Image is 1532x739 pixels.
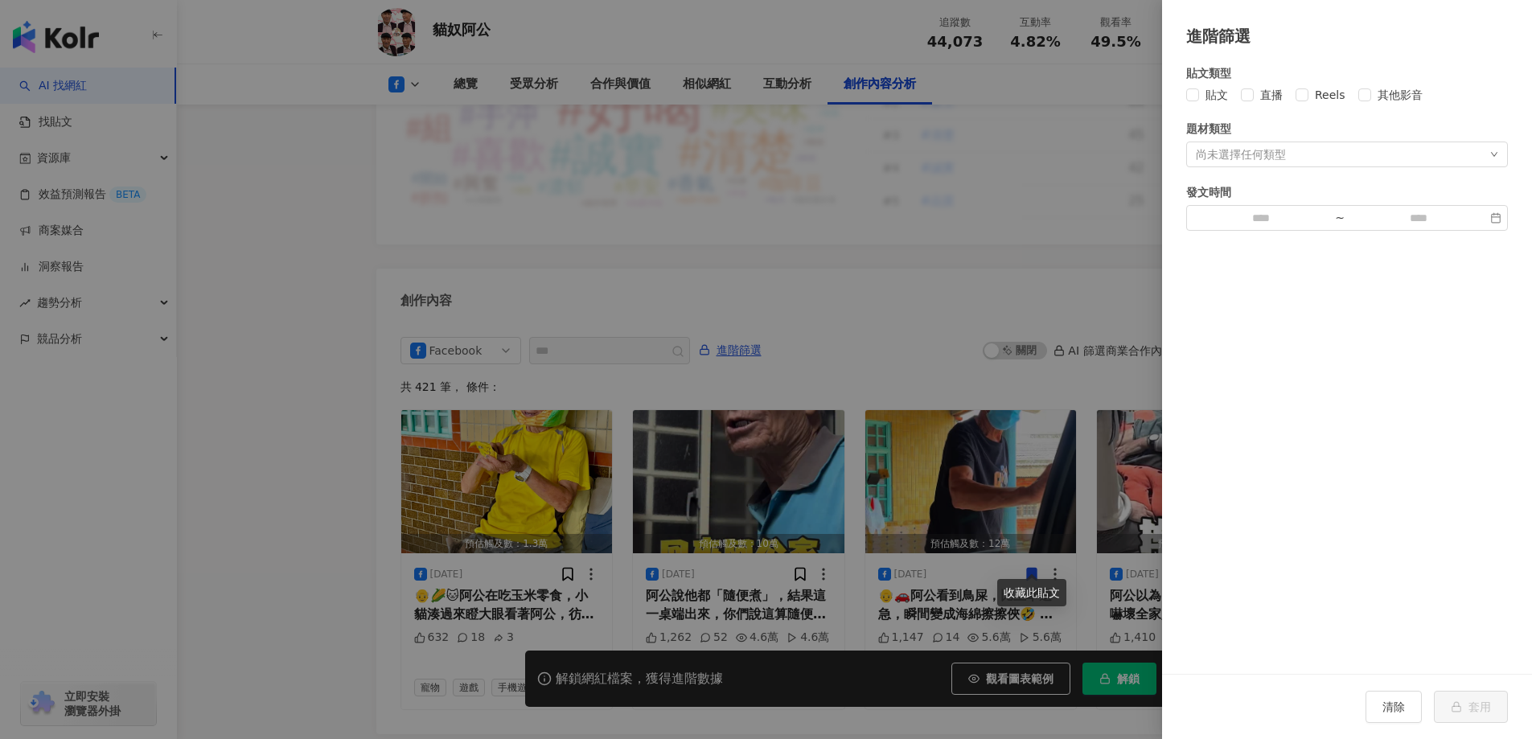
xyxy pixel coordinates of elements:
span: 貼文 [1199,86,1234,104]
div: 貼文類型 [1186,64,1508,82]
div: ~ [1329,212,1351,224]
div: 題材類型 [1186,120,1508,138]
span: 其他影音 [1371,86,1429,104]
div: 發文時間 [1186,183,1508,201]
div: 收藏此貼文 [997,579,1066,606]
div: 尚未選擇任何類型 [1196,148,1286,161]
div: 進階篩選 [1186,24,1508,48]
button: 套用 [1434,691,1508,723]
span: down [1490,150,1498,158]
button: 清除 [1366,691,1422,723]
span: 清除 [1382,700,1405,713]
span: Reels [1308,86,1352,104]
span: 直播 [1254,86,1289,104]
